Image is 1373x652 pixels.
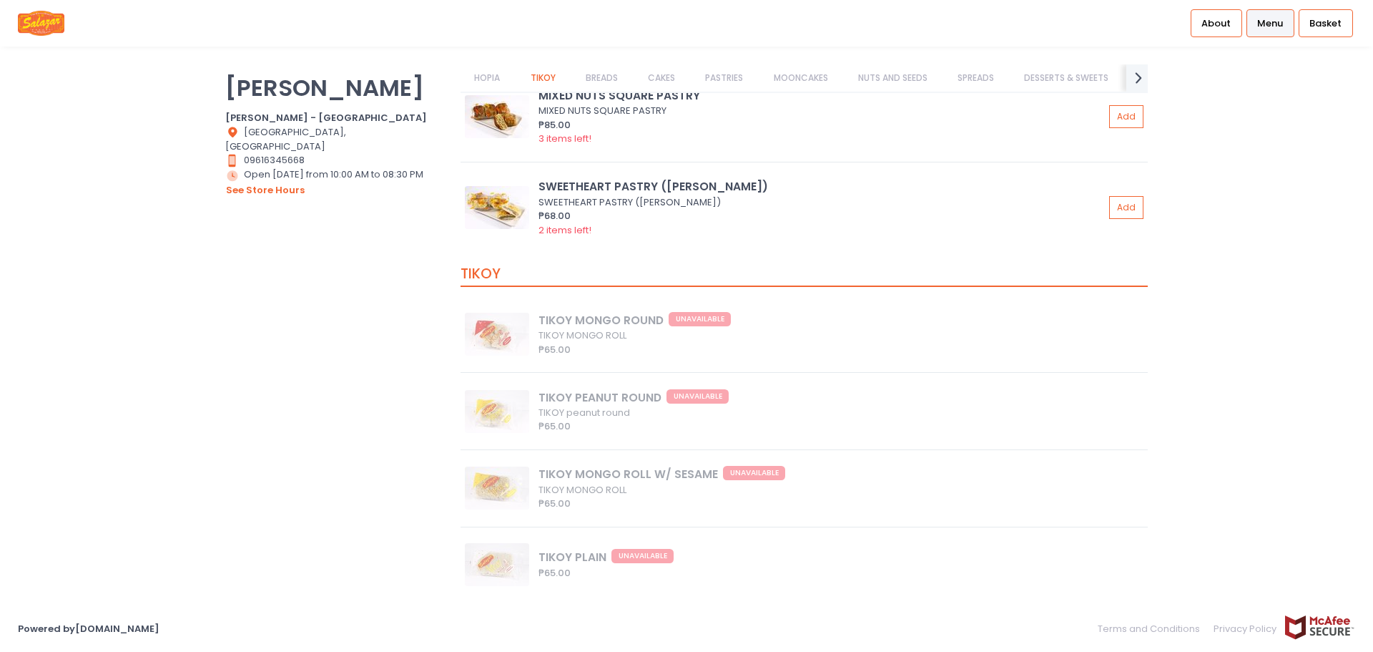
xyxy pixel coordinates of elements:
[1284,615,1355,640] img: mcafee-secure
[538,178,1104,195] div: SWEETHEART PASTRY ([PERSON_NAME])
[1201,16,1231,31] span: About
[1309,16,1342,31] span: Basket
[538,132,591,145] span: 3 items left!
[18,622,159,636] a: Powered by[DOMAIN_NAME]
[465,186,529,229] img: SWEETHEART PASTRY (LAO PO PIA)
[461,264,501,283] span: TIKOY
[1010,64,1123,92] a: DESSERTS & SWEETS
[634,64,689,92] a: CAKES
[844,64,941,92] a: NUTS AND SEEDS
[1109,196,1143,220] button: Add
[538,104,1100,118] div: MIXED NUTS SQUARE PASTRY
[1191,9,1242,37] a: About
[225,183,305,198] button: see store hours
[18,11,64,36] img: logo
[225,74,443,102] p: [PERSON_NAME]
[225,125,443,154] div: [GEOGRAPHIC_DATA], [GEOGRAPHIC_DATA]
[225,111,427,125] b: [PERSON_NAME] - [GEOGRAPHIC_DATA]
[692,64,757,92] a: PASTRIES
[538,223,591,237] span: 2 items left!
[1246,9,1294,37] a: Menu
[944,64,1008,92] a: SPREADS
[225,153,443,167] div: 09616345668
[516,64,569,92] a: TIKOY
[1098,615,1207,643] a: Terms and Conditions
[1207,615,1284,643] a: Privacy Policy
[1257,16,1283,31] span: Menu
[759,64,842,92] a: MOONCAKES
[225,167,443,198] div: Open [DATE] from 10:00 AM to 08:30 PM
[538,87,1104,104] div: MIXED NUTS SQUARE PASTRY
[465,95,529,138] img: MIXED NUTS SQUARE PASTRY
[1109,105,1143,129] button: Add
[538,209,1104,223] div: ₱68.00
[571,64,631,92] a: BREADS
[538,195,1100,210] div: SWEETHEART PASTRY ([PERSON_NAME])
[1125,64,1197,92] a: CRACKERS
[538,118,1104,132] div: ₱85.00
[461,64,514,92] a: HOPIA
